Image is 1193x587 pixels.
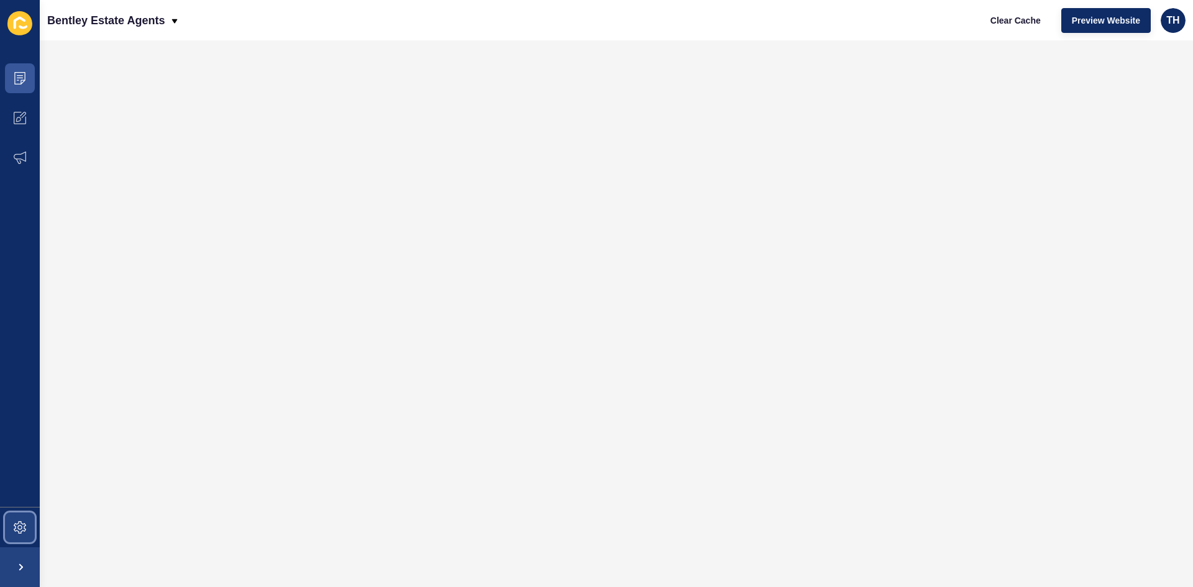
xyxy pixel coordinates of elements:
button: Clear Cache [980,8,1051,33]
p: Bentley Estate Agents [47,5,165,36]
span: TH [1166,14,1179,27]
span: Clear Cache [990,14,1041,27]
span: Preview Website [1072,14,1140,27]
button: Preview Website [1061,8,1151,33]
